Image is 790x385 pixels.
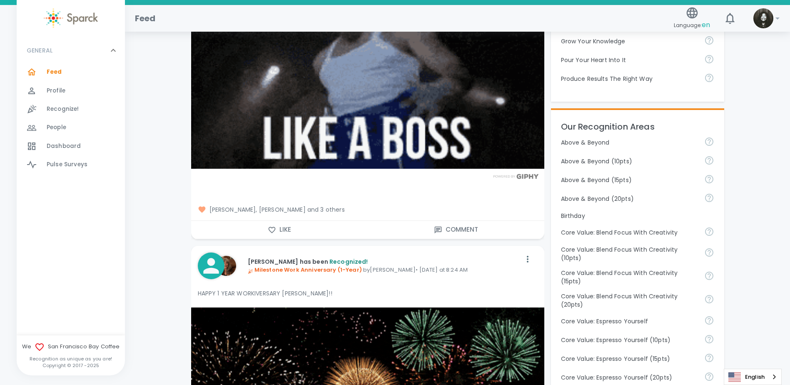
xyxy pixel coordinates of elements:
svg: Achieve goals today and innovate for tomorrow [704,294,714,304]
svg: Share your voice and your ideas [704,372,714,382]
span: Pulse Surveys [47,160,87,169]
p: Core Value: Espresso Yourself [561,317,698,325]
p: Our Recognition Areas [561,120,714,133]
p: Core Value: Blend Focus With Creativity (15pts) [561,269,698,285]
p: Core Value: Espresso Yourself (20pts) [561,373,698,382]
p: HAPPY 1 YEAR WORKIVERSARY [PERSON_NAME]!! [198,289,538,297]
div: Language [724,369,782,385]
p: Produce Results The Right Way [561,75,698,83]
svg: Share your voice and your ideas [704,315,714,325]
svg: Find success working together and doing the right thing [704,73,714,83]
svg: Achieve goals today and innovate for tomorrow [704,227,714,237]
p: Recognition as unique as you are! [17,355,125,362]
span: Recognize! [47,105,79,113]
img: Picture of Angel [753,8,773,28]
svg: For going above and beyond! [704,193,714,203]
a: Recognize! [17,100,125,118]
aside: Language selected: English [724,369,782,385]
p: GENERAL [27,46,52,55]
img: Picture of Louann VanVoorhis [216,256,236,276]
p: Grow Your Knowledge [561,37,698,45]
svg: Share your voice and your ideas [704,334,714,344]
button: Comment [368,221,544,238]
a: Feed [17,63,125,81]
span: Dashboard [47,142,81,150]
p: by [PERSON_NAME] • [DATE] at 8:24 AM [248,266,521,274]
a: People [17,118,125,137]
svg: For going above and beyond! [704,137,714,147]
p: Birthday [561,212,714,220]
p: Above & Beyond (20pts) [561,195,698,203]
img: Powered by GIPHY [491,174,541,179]
span: Feed [47,68,62,76]
p: Above & Beyond (10pts) [561,157,698,165]
svg: Follow your curiosity and learn together [704,35,714,45]
p: Core Value: Espresso Yourself (15pts) [561,355,698,363]
svg: Achieve goals today and innovate for tomorrow [704,271,714,281]
p: [PERSON_NAME] has been [248,257,521,266]
span: Language: [674,20,710,31]
svg: Come to work to make a difference in your own way [704,54,714,64]
svg: Achieve goals today and innovate for tomorrow [704,247,714,257]
svg: Share your voice and your ideas [704,353,714,363]
a: Dashboard [17,137,125,155]
p: Above & Beyond [561,138,698,147]
div: GENERAL [17,63,125,177]
p: Core Value: Espresso Yourself (10pts) [561,336,698,344]
p: Pour Your Heart Into It [561,56,698,64]
a: English [724,369,781,385]
button: Language:en [670,4,713,33]
span: We San Francisco Bay Coffee [17,342,125,352]
span: Milestone Work Anniversary (1-Year) [248,266,362,274]
img: Sparck logo [44,8,98,28]
p: Core Value: Blend Focus With Creativity (10pts) [561,245,698,262]
svg: For going above and beyond! [704,174,714,184]
span: en [702,20,710,30]
h1: Feed [135,12,156,25]
div: GENERAL [17,38,125,63]
span: Profile [47,87,65,95]
svg: For going above and beyond! [704,155,714,165]
span: Recognized! [329,257,368,266]
p: Core Value: Blend Focus With Creativity (20pts) [561,292,698,309]
a: Profile [17,82,125,100]
button: Like [191,221,368,238]
a: Sparck logo [17,8,125,28]
a: Pulse Surveys [17,155,125,174]
p: Copyright © 2017 - 2025 [17,362,125,369]
p: Above & Beyond (15pts) [561,176,698,184]
p: Core Value: Blend Focus With Creativity [561,228,698,237]
span: [PERSON_NAME], [PERSON_NAME] and 3 others [198,205,538,214]
span: People [47,123,66,132]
